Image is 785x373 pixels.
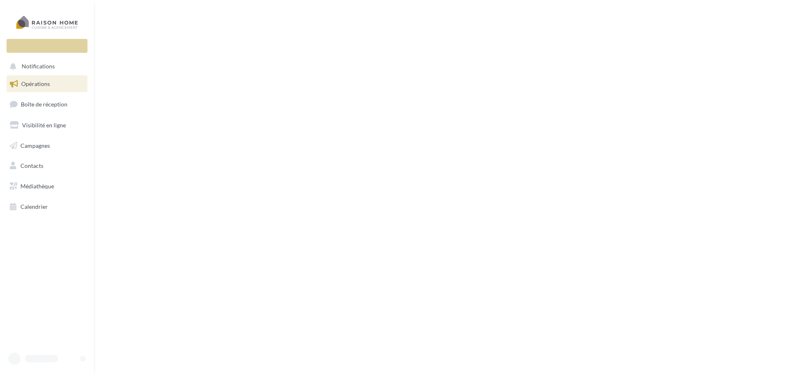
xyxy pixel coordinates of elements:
span: Contacts [20,162,43,169]
span: Campagnes [20,142,50,149]
a: Calendrier [5,198,89,215]
span: Opérations [21,80,50,87]
a: Contacts [5,157,89,174]
span: Notifications [22,63,55,70]
span: Médiathèque [20,183,54,190]
a: Boîte de réception [5,95,89,113]
a: Médiathèque [5,178,89,195]
span: Calendrier [20,203,48,210]
a: Campagnes [5,137,89,154]
div: Nouvelle campagne [7,39,87,53]
span: Visibilité en ligne [22,122,66,129]
a: Visibilité en ligne [5,117,89,134]
span: Boîte de réception [21,101,67,108]
a: Opérations [5,75,89,93]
